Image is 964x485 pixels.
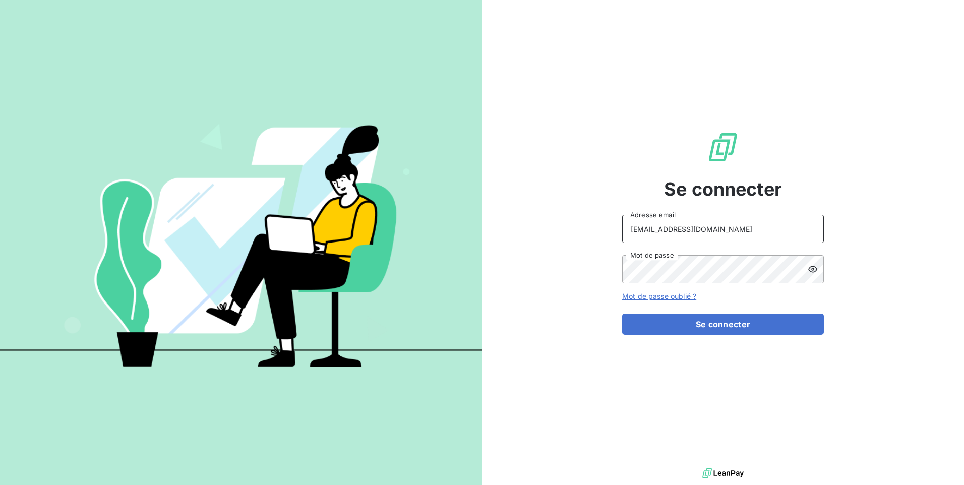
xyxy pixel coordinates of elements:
a: Mot de passe oublié ? [622,292,696,300]
input: placeholder [622,215,824,243]
img: Logo LeanPay [707,131,739,163]
img: logo [702,466,744,481]
span: Se connecter [664,175,782,203]
button: Se connecter [622,314,824,335]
